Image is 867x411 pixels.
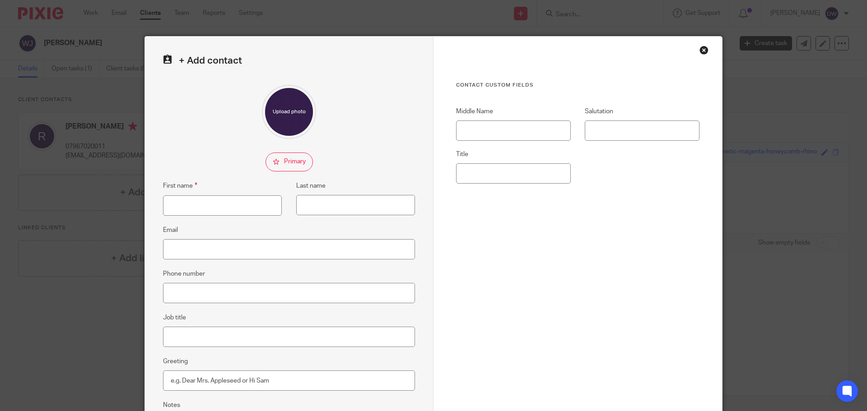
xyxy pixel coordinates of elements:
div: Close this dialog window [699,46,709,55]
input: e.g. Dear Mrs. Appleseed or Hi Sam [163,370,415,391]
label: Last name [296,181,326,190]
label: Middle Name [456,107,571,116]
label: First name [163,180,197,191]
label: Title [456,150,571,159]
label: Job title [163,313,186,322]
label: Email [163,226,178,235]
label: Salutation [585,107,699,116]
label: Phone number [163,269,205,278]
h2: + Add contact [163,55,415,67]
label: Greeting [163,357,188,366]
label: Notes [163,401,180,410]
h3: Contact Custom fields [456,82,699,89]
